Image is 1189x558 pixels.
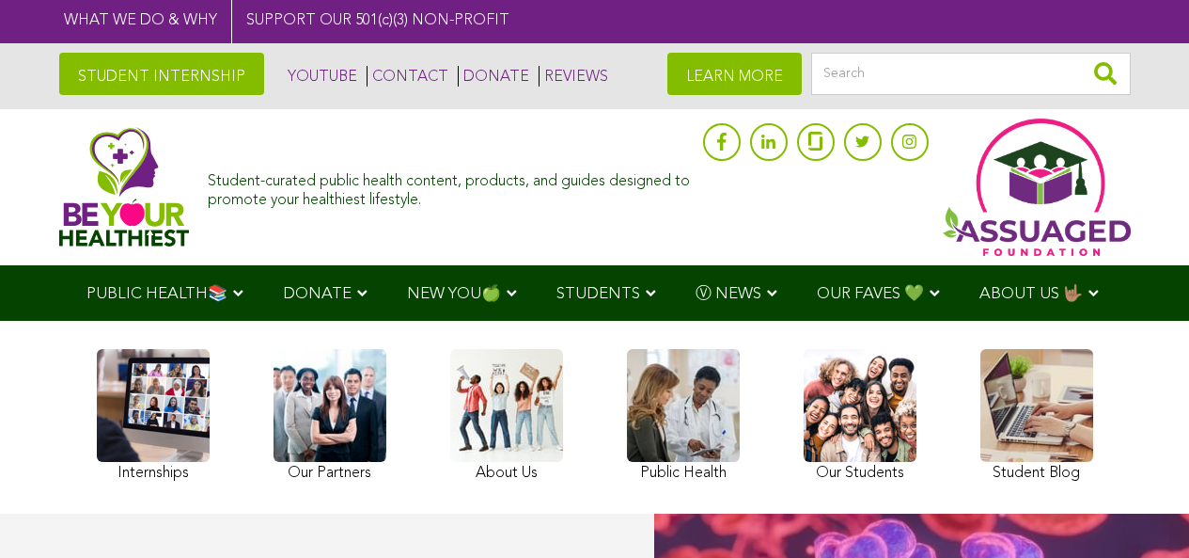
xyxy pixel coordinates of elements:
input: Search [811,53,1131,95]
span: PUBLIC HEALTH📚 [86,286,227,302]
span: OUR FAVES 💚 [817,286,924,302]
span: ABOUT US 🤟🏽 [979,286,1083,302]
div: Navigation Menu [59,265,1131,321]
img: Assuaged App [943,119,1131,256]
a: REVIEWS [539,66,608,87]
span: NEW YOU🍏 [407,286,501,302]
iframe: Chat Widget [1095,468,1189,558]
div: Student-curated public health content, products, and guides designed to promote your healthiest l... [208,164,693,209]
a: CONTACT [367,66,448,87]
span: Ⓥ NEWS [696,286,761,302]
img: glassdoor [808,132,821,151]
span: STUDENTS [556,286,640,302]
a: YOUTUBE [283,66,357,87]
img: Assuaged [59,127,190,247]
a: DONATE [458,66,529,87]
a: STUDENT INTERNSHIP [59,53,264,95]
a: LEARN MORE [667,53,802,95]
span: DONATE [283,286,352,302]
